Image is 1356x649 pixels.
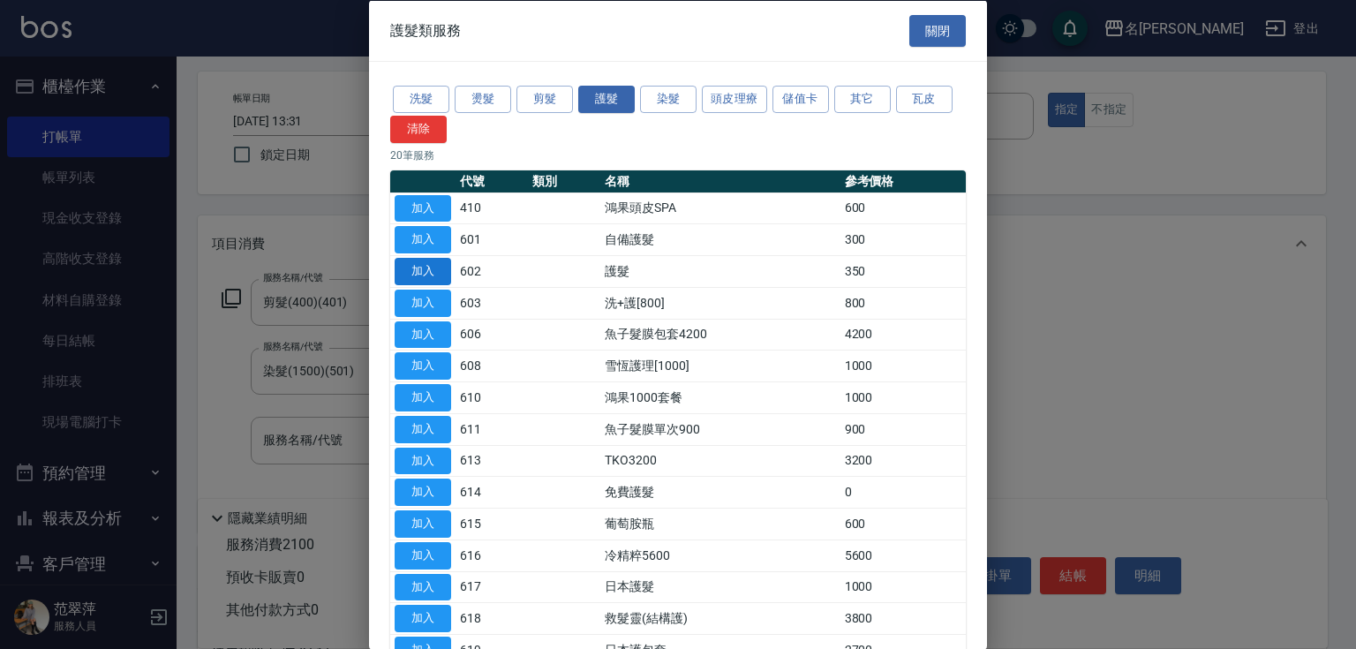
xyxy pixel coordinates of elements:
th: 參考價格 [840,170,966,192]
td: 602 [456,255,528,287]
td: 葡萄胺瓶 [600,508,840,540]
td: 救髮靈(結構護) [600,602,840,634]
p: 20 筆服務 [390,147,966,162]
button: 加入 [395,573,451,600]
td: 1000 [840,571,966,603]
th: 名稱 [600,170,840,192]
button: 其它 [834,86,891,113]
td: 3800 [840,602,966,634]
td: 1000 [840,350,966,381]
td: 300 [840,223,966,255]
td: 魚子髮膜包套4200 [600,319,840,351]
td: 615 [456,508,528,540]
button: 關閉 [909,14,966,47]
td: 自備護髮 [600,223,840,255]
span: 護髮類服務 [390,21,461,39]
button: 燙髮 [455,86,511,113]
td: 410 [456,192,528,224]
td: 鴻果頭皮SPA [600,192,840,224]
td: 鴻果1000套餐 [600,381,840,413]
button: 加入 [395,479,451,506]
button: 加入 [395,541,451,569]
td: 4200 [840,319,966,351]
button: 加入 [395,258,451,285]
button: 瓦皮 [896,86,953,113]
button: 加入 [395,352,451,380]
button: 加入 [395,226,451,253]
button: 加入 [395,605,451,632]
button: 加入 [395,321,451,348]
button: 洗髮 [393,86,449,113]
button: 加入 [395,510,451,538]
button: 加入 [395,384,451,411]
td: 日本護髮 [600,571,840,603]
td: 603 [456,287,528,319]
td: 洗+護[800] [600,287,840,319]
td: 611 [456,413,528,445]
td: 3200 [840,445,966,477]
button: 染髮 [640,86,697,113]
button: 加入 [395,415,451,442]
td: 614 [456,476,528,508]
td: 600 [840,192,966,224]
td: 免費護髮 [600,476,840,508]
button: 加入 [395,289,451,316]
th: 代號 [456,170,528,192]
button: 加入 [395,447,451,474]
th: 類別 [528,170,600,192]
td: 雪恆護理[1000] [600,350,840,381]
td: 617 [456,571,528,603]
td: TKO3200 [600,445,840,477]
td: 600 [840,508,966,540]
button: 清除 [390,115,447,142]
td: 610 [456,381,528,413]
button: 頭皮理療 [702,86,767,113]
button: 剪髮 [516,86,573,113]
td: 1000 [840,381,966,413]
td: 618 [456,602,528,634]
td: 魚子髮膜單次900 [600,413,840,445]
button: 加入 [395,194,451,222]
td: 0 [840,476,966,508]
td: 606 [456,319,528,351]
td: 601 [456,223,528,255]
td: 800 [840,287,966,319]
td: 護髮 [600,255,840,287]
td: 613 [456,445,528,477]
td: 616 [456,540,528,571]
td: 608 [456,350,528,381]
td: 900 [840,413,966,445]
td: 350 [840,255,966,287]
td: 5600 [840,540,966,571]
button: 儲值卡 [772,86,829,113]
button: 護髮 [578,86,635,113]
td: 冷精粹5600 [600,540,840,571]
